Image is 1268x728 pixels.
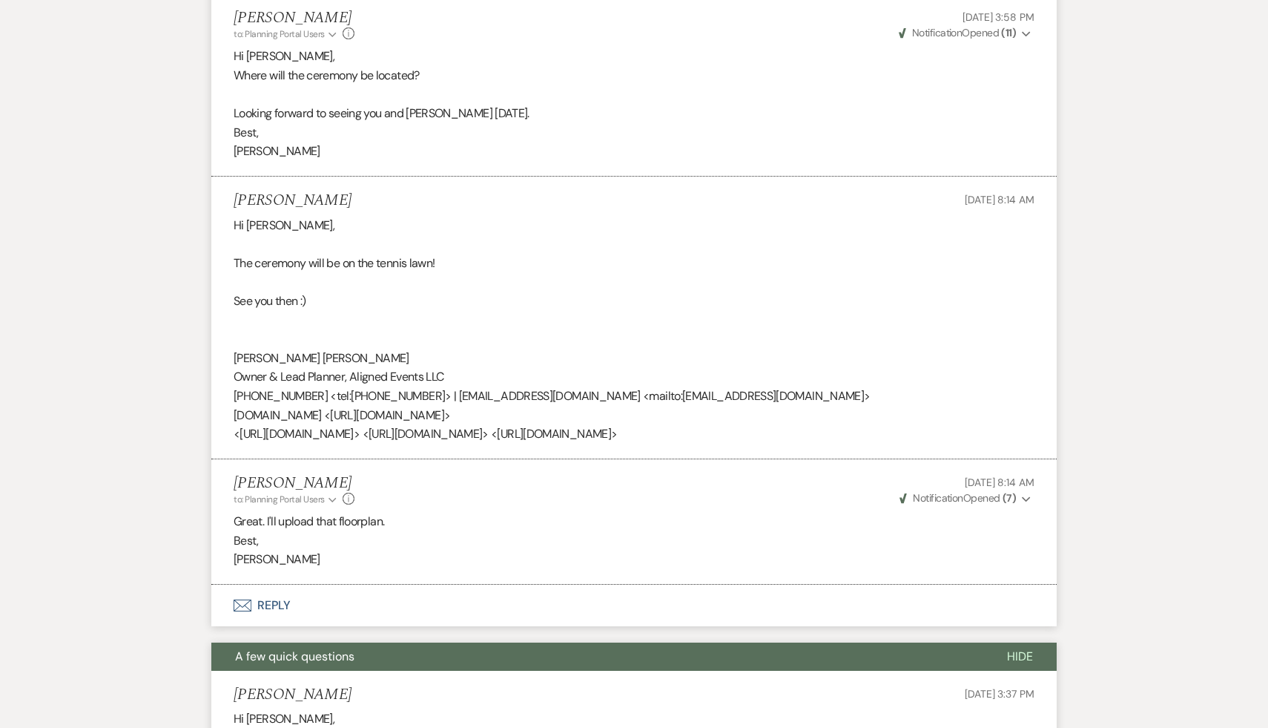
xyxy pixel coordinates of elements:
[234,27,339,41] button: to: Planning Portal Users
[965,476,1034,489] span: [DATE] 8:14 AM
[1001,26,1016,39] strong: ( 11 )
[234,493,339,506] button: to: Planning Portal Users
[962,10,1034,24] span: [DATE] 3:58 PM
[897,491,1034,506] button: NotificationOpened (7)
[896,25,1034,41] button: NotificationOpened (11)
[983,643,1057,671] button: Hide
[234,686,351,704] h5: [PERSON_NAME]
[1007,649,1033,664] span: Hide
[234,191,351,210] h5: [PERSON_NAME]
[234,550,1034,569] p: [PERSON_NAME]
[234,531,1034,551] p: Best,
[234,9,354,27] h5: [PERSON_NAME]
[234,216,1034,444] div: Hi [PERSON_NAME], The ceremony will be on the tennis lawn! See you then :) [PERSON_NAME] [PERSON_...
[235,649,354,664] span: A few quick questions
[899,26,1017,39] span: Opened
[1003,491,1016,505] strong: ( 7 )
[234,474,354,493] h5: [PERSON_NAME]
[234,493,325,505] span: to: Planning Portal Users
[234,47,1034,66] p: Hi [PERSON_NAME],
[211,585,1057,626] button: Reply
[899,491,1016,505] span: Opened
[912,26,962,39] span: Notification
[965,193,1034,206] span: [DATE] 8:14 AM
[234,142,1034,161] p: [PERSON_NAME]
[913,491,962,505] span: Notification
[211,643,983,671] button: A few quick questions
[234,512,1034,531] p: Great. I'll upload that floorplan.
[965,687,1034,701] span: [DATE] 3:37 PM
[234,104,1034,123] p: Looking forward to seeing you and [PERSON_NAME] [DATE].
[234,66,1034,85] p: Where will the ceremony be located?
[234,123,1034,142] p: Best,
[234,28,325,40] span: to: Planning Portal Users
